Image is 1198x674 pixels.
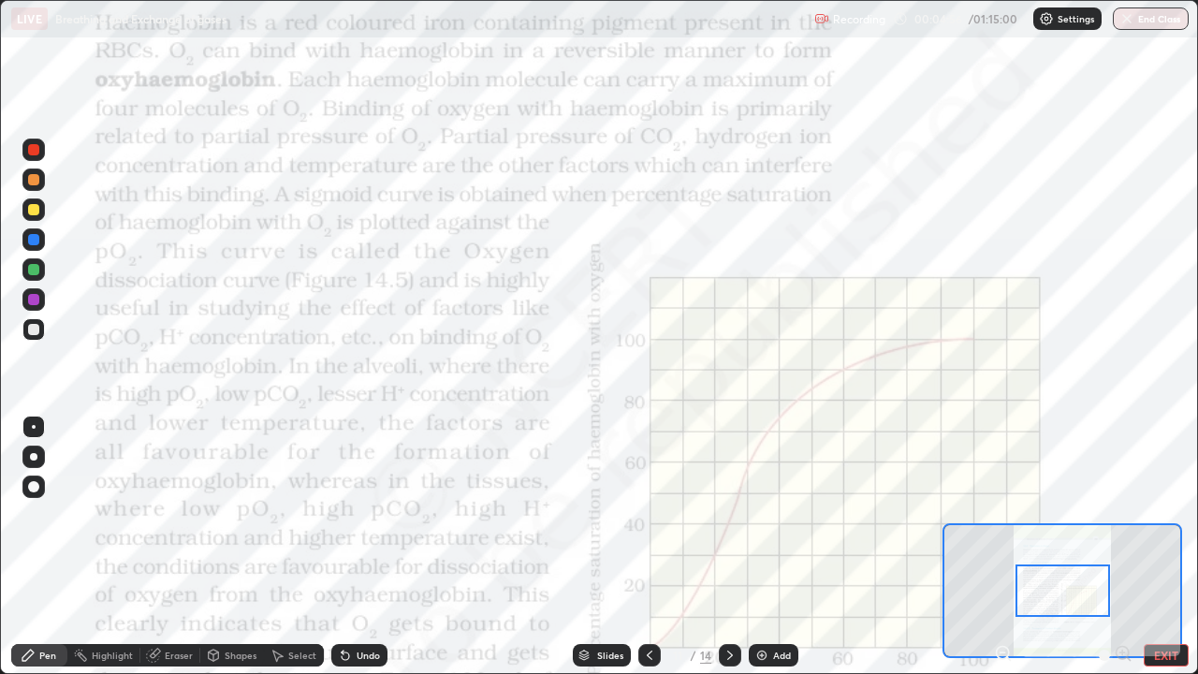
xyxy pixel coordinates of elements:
div: Shapes [225,651,256,660]
img: recording.375f2c34.svg [814,11,829,26]
div: Pen [39,651,56,660]
div: Add [773,651,791,660]
img: class-settings-icons [1039,11,1054,26]
div: 14 [700,647,711,664]
div: Undo [357,651,380,660]
p: Settings [1058,14,1094,23]
div: 11 [668,650,687,661]
div: Slides [597,651,623,660]
img: add-slide-button [754,648,769,663]
button: EXIT [1144,644,1189,667]
div: Highlight [92,651,133,660]
div: / [691,650,696,661]
img: end-class-cross [1119,11,1134,26]
div: Select [288,651,316,660]
div: Eraser [165,651,193,660]
p: Recording [833,12,885,26]
p: LIVE [17,11,42,26]
button: End Class [1113,7,1189,30]
p: Breathing and Exchange of gases [55,11,226,26]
